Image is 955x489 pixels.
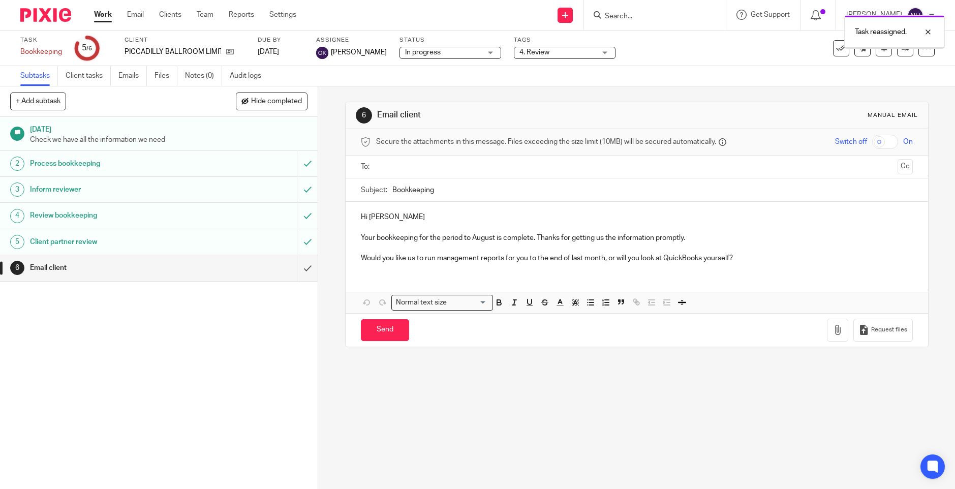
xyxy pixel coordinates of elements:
input: Search for option [450,297,486,308]
span: [PERSON_NAME] [331,47,387,57]
label: Assignee [316,36,387,44]
p: Hi [PERSON_NAME] [361,212,913,222]
label: Subject: [361,185,387,195]
span: In progress [405,49,441,56]
span: Hide completed [251,98,302,106]
a: Notes (0) [185,66,222,86]
div: Bookkeeping [20,47,62,57]
img: svg%3E [907,7,923,23]
div: 5 [10,235,24,249]
button: Request files [853,319,912,342]
span: Normal text size [394,297,449,308]
h1: Process bookkeeping [30,156,201,171]
label: To: [361,162,372,172]
h1: Email client [30,260,201,276]
div: Manual email [868,111,918,119]
div: 5 [82,42,92,54]
button: + Add subtask [10,93,66,110]
label: Status [399,36,501,44]
small: /6 [86,46,92,51]
span: 4. Review [519,49,549,56]
button: Cc [898,159,913,174]
div: 6 [356,107,372,124]
div: 4 [10,209,24,223]
h1: Inform reviewer [30,182,201,197]
span: On [903,137,913,147]
a: Reports [229,10,254,20]
a: Emails [118,66,147,86]
div: 6 [10,261,24,275]
h1: Email client [377,110,658,120]
p: Would you like us to run management reports for you to the end of last month, or will you look at... [361,253,913,263]
a: Work [94,10,112,20]
h1: [DATE] [30,122,308,135]
a: Files [155,66,177,86]
a: Audit logs [230,66,269,86]
a: Subtasks [20,66,58,86]
img: svg%3E [316,47,328,59]
a: Team [197,10,213,20]
span: Secure the attachments in this message. Files exceeding the size limit (10MB) will be secured aut... [376,137,716,147]
a: Client tasks [66,66,111,86]
span: [DATE] [258,48,279,55]
h1: Review bookkeeping [30,208,201,223]
div: Search for option [391,295,493,311]
button: Hide completed [236,93,307,110]
p: PICCADILLY BALLROOM LIMITED [125,47,221,57]
label: Task [20,36,62,44]
a: Email [127,10,144,20]
label: Due by [258,36,303,44]
div: 3 [10,182,24,197]
p: Task reassigned. [855,27,907,37]
p: Check we have all the information we need [30,135,308,145]
img: Pixie [20,8,71,22]
h1: Client partner review [30,234,201,250]
span: Request files [871,326,907,334]
div: 2 [10,157,24,171]
input: Send [361,319,409,341]
label: Client [125,36,245,44]
p: Your bookkeeping for the period to August is complete. Thanks for getting us the information prom... [361,233,913,243]
a: Settings [269,10,296,20]
a: Clients [159,10,181,20]
span: Switch off [835,137,867,147]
